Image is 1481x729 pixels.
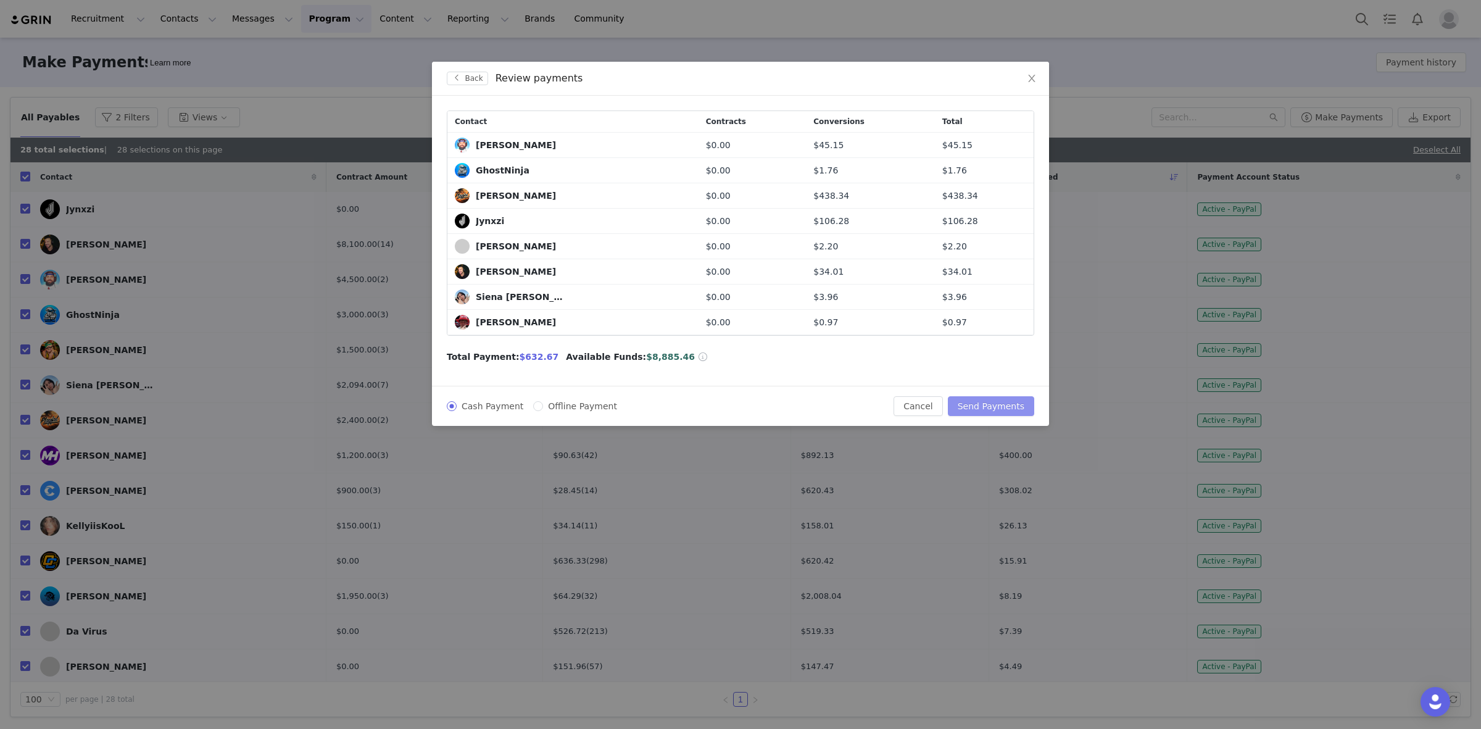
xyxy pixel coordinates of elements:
[476,292,568,302] div: Siena [PERSON_NAME]
[813,116,865,127] span: Conversions
[455,290,568,304] a: Siena [PERSON_NAME]
[455,138,470,152] img: 9f0b7825-619c-4902-be3d-887f6211703d.jpg
[942,165,967,175] span: $1.76
[1027,73,1037,83] i: icon: close
[455,163,470,178] img: 5fabe5b8-8af3-44be-9ae5-43f845bca9d1.jpg
[942,116,963,127] span: Total
[813,265,844,278] span: $34.01
[813,190,849,202] span: $438.34
[813,164,838,177] span: $1.76
[706,216,731,226] span: $0.00
[706,292,731,302] span: $0.00
[455,163,529,178] a: GhostNinja
[813,240,838,253] span: $2.20
[496,72,583,85] div: Review payments
[447,351,520,364] span: Total Payment:
[942,191,978,201] span: $438.34
[942,241,967,251] span: $2.20
[948,396,1034,416] button: Send Payments
[706,165,731,175] span: $0.00
[455,116,487,127] span: Contact
[455,188,556,203] a: [PERSON_NAME]
[942,267,973,277] span: $34.01
[894,396,942,416] button: Cancel
[455,239,556,254] a: [PERSON_NAME]
[1014,62,1049,96] button: Close
[706,267,731,277] span: $0.00
[455,315,470,330] img: 4fe77c44-1bec-4b07-921d-077bfde3b5d4.jpg
[813,215,849,228] span: $106.28
[455,214,470,228] img: 099b5268-b07b-4417-a25b-f928bf7cd5f3.jpg
[706,116,746,127] span: Contracts
[813,291,838,304] span: $3.96
[706,140,731,150] span: $0.00
[476,267,556,277] div: [PERSON_NAME]
[455,290,470,304] img: dbb52af0-d0a1-48f1-8363-17acf27b9c41.jpg
[455,315,556,330] a: [PERSON_NAME]
[1421,687,1450,717] div: Open Intercom Messenger
[813,139,844,152] span: $45.15
[942,317,967,327] span: $0.97
[447,72,488,85] button: Back
[566,351,646,364] span: Available Funds:
[706,317,731,327] span: $0.00
[476,191,556,201] div: [PERSON_NAME]
[455,264,470,279] img: cb1c9782-2774-4f8a-899b-ec3bbea8ab59.jpg
[813,316,838,329] span: $0.97
[476,317,556,327] div: [PERSON_NAME]
[457,401,528,411] span: Cash Payment
[455,138,556,152] a: [PERSON_NAME]
[543,401,622,411] span: Offline Payment
[646,352,695,362] span: $8,885.46
[476,216,504,226] div: Jynxzi
[476,241,556,251] div: [PERSON_NAME]
[942,292,967,302] span: $3.96
[520,352,559,362] span: $632.67
[476,165,529,175] div: GhostNinja
[455,264,556,279] a: [PERSON_NAME]
[942,140,973,150] span: $45.15
[455,214,504,228] a: Jynxzi
[706,191,731,201] span: $0.00
[706,241,731,251] span: $0.00
[476,140,556,150] div: [PERSON_NAME]
[455,188,470,203] img: e27995d8-1721-4e9a-8711-175525c89f3d.jpg
[942,216,978,226] span: $106.28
